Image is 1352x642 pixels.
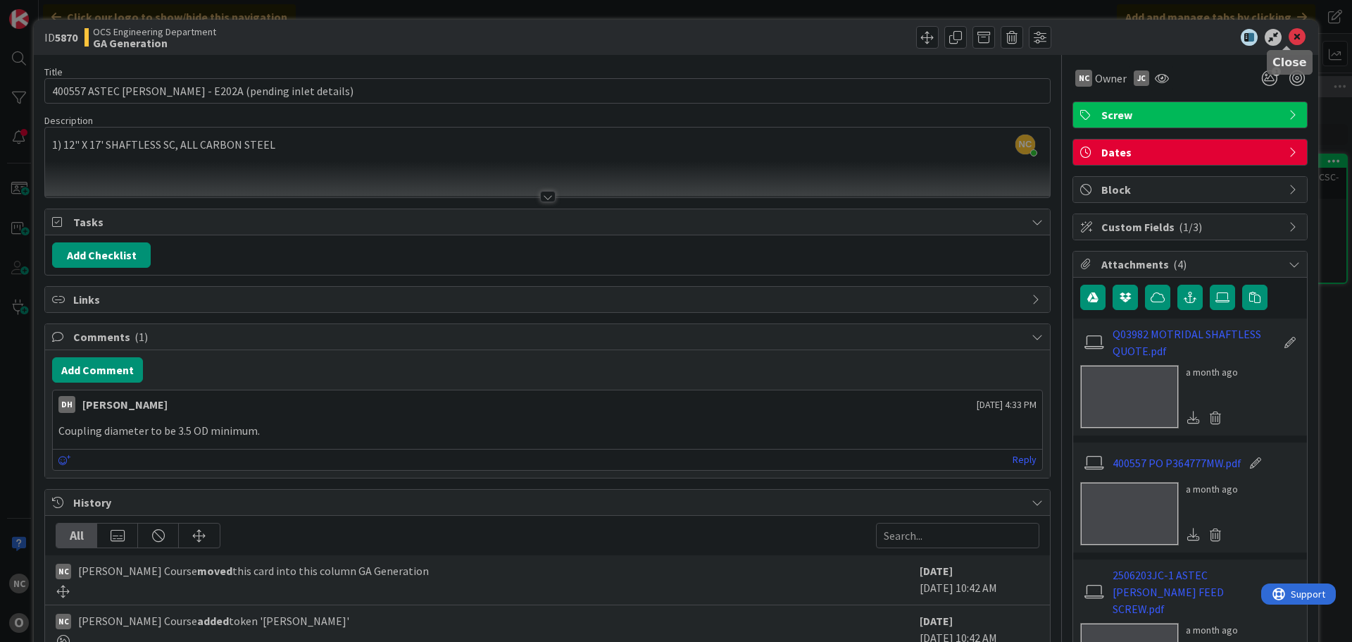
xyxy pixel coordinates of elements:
[1101,106,1282,123] span: Screw
[56,524,97,548] div: All
[44,114,93,127] span: Description
[1272,56,1307,69] h5: Close
[977,397,1037,412] span: [DATE] 4:33 PM
[52,242,151,268] button: Add Checklist
[93,26,216,37] span: OCS Engineering Department
[1179,220,1202,234] span: ( 1/3 )
[1095,70,1127,87] span: Owner
[82,396,168,413] div: [PERSON_NAME]
[1134,70,1149,86] div: JC
[1101,144,1282,161] span: Dates
[876,523,1039,548] input: Search...
[73,328,1025,345] span: Comments
[58,396,75,413] div: DH
[1173,257,1187,271] span: ( 4 )
[93,37,216,49] b: GA Generation
[30,2,64,19] span: Support
[1186,409,1201,427] div: Download
[1113,567,1276,617] a: 2506203JC-1 ASTEC [PERSON_NAME] FEED SCREW.pdf
[1101,181,1282,198] span: Block
[134,330,148,344] span: ( 1 )
[1186,526,1201,544] div: Download
[56,614,71,629] div: NC
[78,612,349,629] span: [PERSON_NAME] Course token '[PERSON_NAME]'
[78,562,429,579] span: [PERSON_NAME] Course this card into this column GA Generation
[52,357,143,383] button: Add Comment
[44,29,77,46] span: ID
[1075,70,1092,87] div: NC
[1101,218,1282,235] span: Custom Fields
[1186,365,1238,380] div: a month ago
[52,137,1043,153] p: 1) 12" X 17' SHAFTLESS SC, ALL CARBON STEEL
[1015,135,1035,154] span: NC
[56,564,71,579] div: NC
[73,291,1025,308] span: Links
[197,564,232,578] b: moved
[197,614,229,628] b: added
[920,562,1039,598] div: [DATE] 10:42 AM
[1013,451,1037,469] a: Reply
[920,614,953,628] b: [DATE]
[44,78,1051,104] input: type card name here...
[1113,326,1276,359] a: Q03982 MOTRIDAL SHAFTLESS QUOTE.pdf
[1186,623,1238,638] div: a month ago
[1113,455,1241,471] a: 400557 PO P364777MW.pdf
[1186,482,1238,497] div: a month ago
[58,423,1037,439] p: Coupling diameter to be 3.5 OD minimum.
[73,494,1025,511] span: History
[1101,256,1282,273] span: Attachments
[73,214,1025,230] span: Tasks
[55,30,77,44] b: 5870
[44,66,63,78] label: Title
[920,564,953,578] b: [DATE]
